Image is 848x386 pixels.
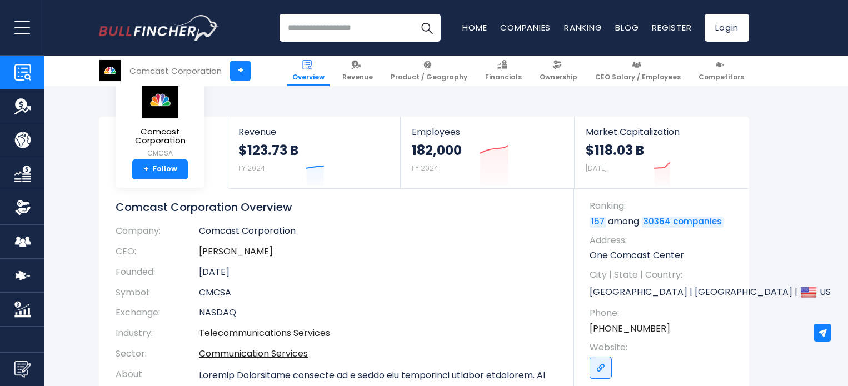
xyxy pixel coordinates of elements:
[199,262,557,283] td: [DATE]
[590,249,738,262] p: One Comcast Center
[199,225,557,242] td: Comcast Corporation
[116,283,199,303] th: Symbol:
[199,327,330,339] a: Telecommunications Services
[99,15,219,41] img: Bullfincher logo
[595,73,681,82] span: CEO Salary / Employees
[652,22,691,33] a: Register
[129,64,222,77] div: Comcast Corporation
[391,73,467,82] span: Product / Geography
[590,56,686,86] a: CEO Salary / Employees
[590,217,606,228] a: 157
[230,61,251,81] a: +
[116,242,199,262] th: CEO:
[540,73,577,82] span: Ownership
[590,342,738,354] span: Website:
[412,142,462,159] strong: 182,000
[590,200,738,212] span: Ranking:
[124,81,196,159] a: Comcast Corporation CMCSA
[287,56,330,86] a: Overview
[642,217,724,228] a: 30364 companies
[590,323,670,335] a: [PHONE_NUMBER]
[615,22,639,33] a: Blog
[401,117,573,188] a: Employees 182,000 FY 2024
[99,60,121,81] img: CMCSA logo
[116,225,199,242] th: Company:
[238,127,389,137] span: Revenue
[292,73,325,82] span: Overview
[586,127,737,137] span: Market Capitalization
[116,200,557,214] h1: Comcast Corporation Overview
[590,357,612,379] a: Go to link
[590,284,738,300] p: [GEOGRAPHIC_DATA] | [GEOGRAPHIC_DATA] | US
[462,22,487,33] a: Home
[199,347,308,360] a: Communication Services
[238,163,265,173] small: FY 2024
[227,117,400,188] a: Revenue $123.73 B FY 2024
[337,56,378,86] a: Revenue
[413,14,441,42] button: Search
[590,269,738,281] span: City | State | Country:
[590,307,738,319] span: Phone:
[132,159,188,179] a: +Follow
[14,199,31,216] img: Ownership
[412,127,562,137] span: Employees
[590,215,738,228] p: among
[199,303,557,323] td: NASDAQ
[124,127,196,146] span: Comcast Corporation
[116,344,199,364] th: Sector:
[535,56,582,86] a: Ownership
[586,142,644,159] strong: $118.03 B
[694,56,749,86] a: Competitors
[143,164,149,174] strong: +
[705,14,749,42] a: Login
[99,15,218,41] a: Go to homepage
[412,163,438,173] small: FY 2024
[238,142,298,159] strong: $123.73 B
[116,262,199,283] th: Founded:
[386,56,472,86] a: Product / Geography
[199,283,557,303] td: CMCSA
[590,234,738,247] span: Address:
[141,82,179,119] img: CMCSA logo
[480,56,527,86] a: Financials
[116,323,199,344] th: Industry:
[485,73,522,82] span: Financials
[124,148,196,158] small: CMCSA
[575,117,748,188] a: Market Capitalization $118.03 B [DATE]
[699,73,744,82] span: Competitors
[342,73,373,82] span: Revenue
[199,245,273,258] a: ceo
[564,22,602,33] a: Ranking
[116,303,199,323] th: Exchange:
[500,22,551,33] a: Companies
[586,163,607,173] small: [DATE]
